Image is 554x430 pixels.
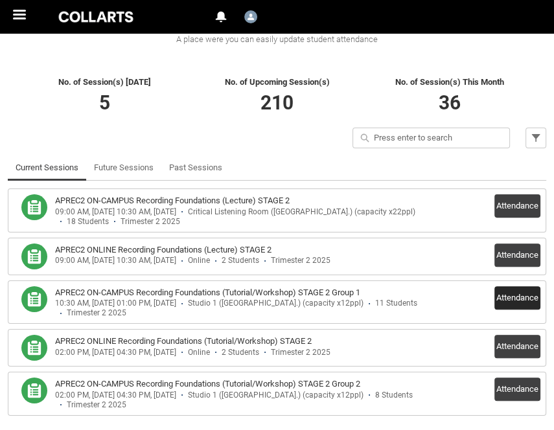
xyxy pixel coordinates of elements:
button: Attendance [494,378,540,401]
h3: APREC2 ON-CAMPUS Recording Foundations (Tutorial/Workshop) STAGE 2 Group 1 [55,286,360,299]
div: 11 Students [375,299,417,308]
img: User16617361043711831951 [244,10,257,23]
div: Online [188,256,210,266]
div: Trimester 2 2025 [121,217,180,227]
div: 02:00 PM, [DATE] 04:30 PM, [DATE] [55,348,176,357]
button: Attendance [494,286,540,310]
button: Filter [525,128,546,148]
div: 09:00 AM, [DATE] 10:30 AM, [DATE] [55,207,176,217]
div: Critical Listening Room ([GEOGRAPHIC_DATA].) (capacity x22ppl) [188,207,415,217]
h3: APREC2 ON-CAMPUS Recording Foundations (Lecture) STAGE 2 [55,194,290,207]
div: 02:00 PM, [DATE] 04:30 PM, [DATE] [55,390,176,400]
div: 8 Students [375,390,413,400]
div: Studio 1 ([GEOGRAPHIC_DATA].) (capacity x12ppl) [188,390,364,400]
button: Attendance [494,335,540,358]
div: Trimester 2 2025 [271,348,330,357]
div: Trimester 2 2025 [67,400,126,410]
div: 10:30 AM, [DATE] 01:00 PM, [DATE] [55,299,176,308]
div: Studio 1 ([GEOGRAPHIC_DATA].) (capacity x12ppl) [188,299,364,308]
span: 36 [439,91,461,114]
span: 5 [99,91,110,114]
div: Online [188,348,210,357]
div: Trimester 2 2025 [67,308,126,318]
button: Attendance [494,243,540,267]
h3: APREC2 ON-CAMPUS Recording Foundations (Tutorial/Workshop) STAGE 2 Group 2 [55,378,360,390]
h3: APREC2 ONLINE Recording Foundations (Tutorial/Workshop) STAGE 2 [55,335,312,348]
a: Past Sessions [169,155,222,181]
li: Past Sessions [161,155,230,181]
li: Future Sessions [86,155,161,181]
div: Trimester 2 2025 [271,256,330,266]
div: 09:00 AM, [DATE] 10:30 AM, [DATE] [55,256,176,266]
div: 18 Students [67,217,109,227]
button: Attendance [494,194,540,218]
span: No. of Session(s) [DATE] [58,77,151,87]
h3: APREC2 ONLINE Recording Foundations (Lecture) STAGE 2 [55,243,271,256]
div: 2 Students [222,348,259,357]
a: Current Sessions [16,155,78,181]
div: 2 Students [222,256,259,266]
input: Press enter to search [352,128,510,148]
button: User Profile User16617361043711831951 [241,5,260,26]
span: 210 [260,91,294,114]
a: Future Sessions [94,155,154,181]
span: No. of Session(s) This Month [395,77,504,87]
span: No. of Upcoming Session(s) [224,77,329,87]
li: Current Sessions [8,155,86,181]
div: A place were you can easily update student attendance [8,33,546,46]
